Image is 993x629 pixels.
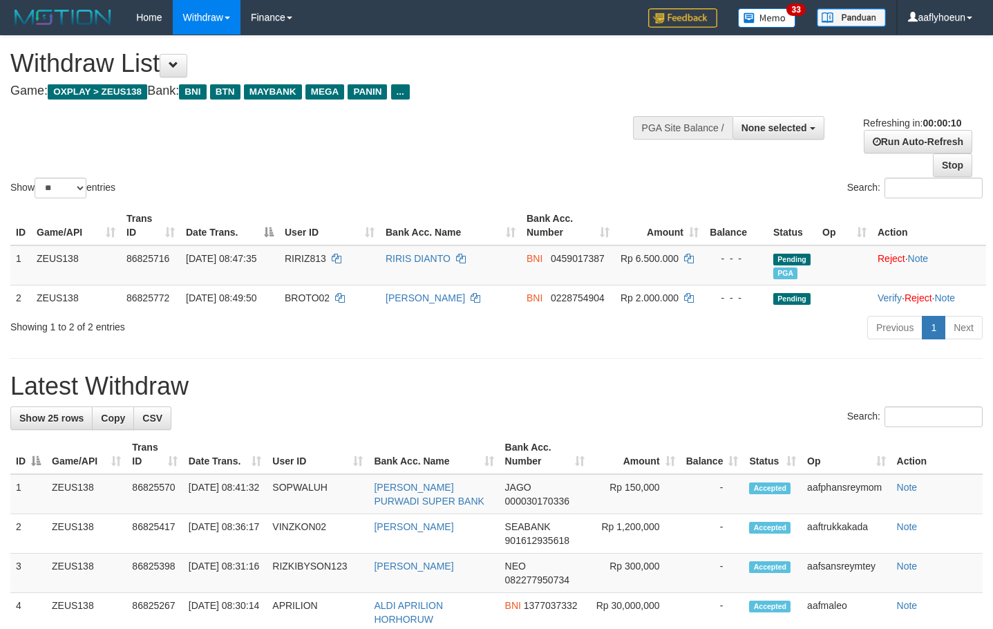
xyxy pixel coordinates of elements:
[732,116,824,140] button: None selected
[19,413,84,424] span: Show 25 rows
[10,84,648,98] h4: Game: Bank:
[46,435,126,474] th: Game/API: activate to sort column ascending
[505,521,551,532] span: SEABANK
[126,514,183,554] td: 86825417
[817,206,872,245] th: Op: activate to sort column ascending
[374,600,443,625] a: ALDI APRILION HORHORUW
[872,245,986,285] td: ·
[386,292,465,303] a: [PERSON_NAME]
[802,435,891,474] th: Op: activate to sort column ascending
[10,554,46,593] td: 3
[922,316,945,339] a: 1
[897,561,918,572] a: Note
[183,435,267,474] th: Date Trans.: activate to sort column ascending
[374,521,453,532] a: [PERSON_NAME]
[749,482,791,494] span: Accepted
[621,253,679,264] span: Rp 6.500.000
[738,8,796,28] img: Button%20Memo.svg
[183,554,267,593] td: [DATE] 08:31:16
[500,435,590,474] th: Bank Acc. Number: activate to sort column ascending
[905,292,932,303] a: Reject
[744,435,802,474] th: Status: activate to sort column ascending
[285,253,326,264] span: RIRIZ813
[897,600,918,611] a: Note
[505,600,521,611] span: BNI
[92,406,134,430] a: Copy
[10,245,31,285] td: 1
[704,206,768,245] th: Balance
[864,130,972,153] a: Run Auto-Refresh
[374,561,453,572] a: [PERSON_NAME]
[267,435,368,474] th: User ID: activate to sort column ascending
[681,435,744,474] th: Balance: activate to sort column ascending
[527,253,542,264] span: BNI
[31,285,121,310] td: ZEUS138
[391,84,410,100] span: ...
[210,84,240,100] span: BTN
[908,253,929,264] a: Note
[305,84,345,100] span: MEGA
[101,413,125,424] span: Copy
[10,206,31,245] th: ID
[10,50,648,77] h1: Withdraw List
[126,292,169,303] span: 86825772
[505,496,569,507] span: Copy 000030170336 to clipboard
[386,253,451,264] a: RIRIS DIANTO
[244,84,302,100] span: MAYBANK
[590,514,681,554] td: Rp 1,200,000
[633,116,732,140] div: PGA Site Balance /
[521,206,615,245] th: Bank Acc. Number: activate to sort column ascending
[126,474,183,514] td: 86825570
[802,514,891,554] td: aaftrukkakada
[267,474,368,514] td: SOPWALUH
[527,292,542,303] span: BNI
[847,406,983,427] label: Search:
[710,291,762,305] div: - - -
[945,316,983,339] a: Next
[10,514,46,554] td: 2
[867,316,923,339] a: Previous
[897,521,918,532] a: Note
[380,206,521,245] th: Bank Acc. Name: activate to sort column ascending
[933,153,972,177] a: Stop
[923,118,961,129] strong: 00:00:10
[551,253,605,264] span: Copy 0459017387 to clipboard
[46,554,126,593] td: ZEUS138
[10,435,46,474] th: ID: activate to sort column descending
[10,373,983,400] h1: Latest Withdraw
[10,178,115,198] label: Show entries
[35,178,86,198] select: Showentries
[505,561,526,572] span: NEO
[802,474,891,514] td: aafphansreymom
[621,292,679,303] span: Rp 2.000.000
[934,292,955,303] a: Note
[46,514,126,554] td: ZEUS138
[590,554,681,593] td: Rp 300,000
[267,514,368,554] td: VINZKON02
[773,254,811,265] span: Pending
[368,435,499,474] th: Bank Acc. Name: activate to sort column ascending
[48,84,147,100] span: OXPLAY > ZEUS138
[31,206,121,245] th: Game/API: activate to sort column ascending
[524,600,578,611] span: Copy 1377037332 to clipboard
[681,514,744,554] td: -
[285,292,330,303] span: BROTO02
[590,435,681,474] th: Amount: activate to sort column ascending
[891,435,983,474] th: Action
[10,314,404,334] div: Showing 1 to 2 of 2 entries
[615,206,704,245] th: Amount: activate to sort column ascending
[885,406,983,427] input: Search:
[186,292,256,303] span: [DATE] 08:49:50
[741,122,807,133] span: None selected
[710,252,762,265] div: - - -
[885,178,983,198] input: Search:
[10,474,46,514] td: 1
[46,474,126,514] td: ZEUS138
[10,406,93,430] a: Show 25 rows
[267,554,368,593] td: RIZKIBYSON123
[505,535,569,546] span: Copy 901612935618 to clipboard
[749,601,791,612] span: Accepted
[126,554,183,593] td: 86825398
[648,8,717,28] img: Feedback.jpg
[179,84,206,100] span: BNI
